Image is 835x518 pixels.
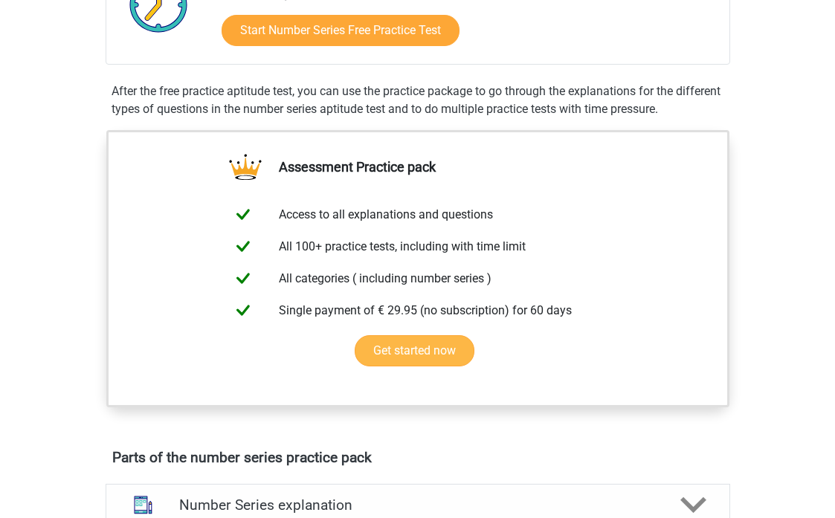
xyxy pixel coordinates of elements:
[179,496,657,514] h4: Number Series explanation
[222,15,460,46] a: Start Number Series Free Practice Test
[106,82,730,118] div: After the free practice aptitude test, you can use the practice package to go through the explana...
[112,449,723,466] h4: Parts of the number series practice pack
[355,335,474,366] a: Get started now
